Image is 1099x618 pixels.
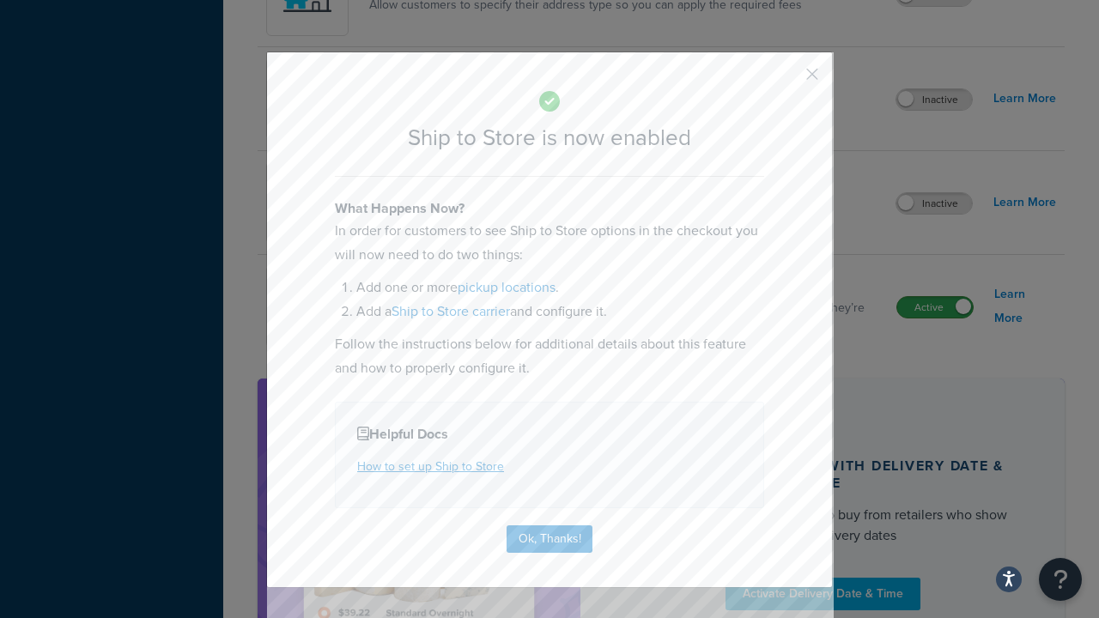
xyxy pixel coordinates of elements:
[507,525,592,553] button: Ok, Thanks!
[392,301,510,321] a: Ship to Store carrier
[335,219,764,267] p: In order for customers to see Ship to Store options in the checkout you will now need to do two t...
[356,300,764,324] li: Add a and configure it.
[335,125,764,150] h2: Ship to Store is now enabled
[335,198,764,219] h4: What Happens Now?
[356,276,764,300] li: Add one or more .
[357,457,504,476] a: How to set up Ship to Store
[458,277,556,297] a: pickup locations
[335,332,764,380] p: Follow the instructions below for additional details about this feature and how to properly confi...
[357,424,742,445] h4: Helpful Docs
